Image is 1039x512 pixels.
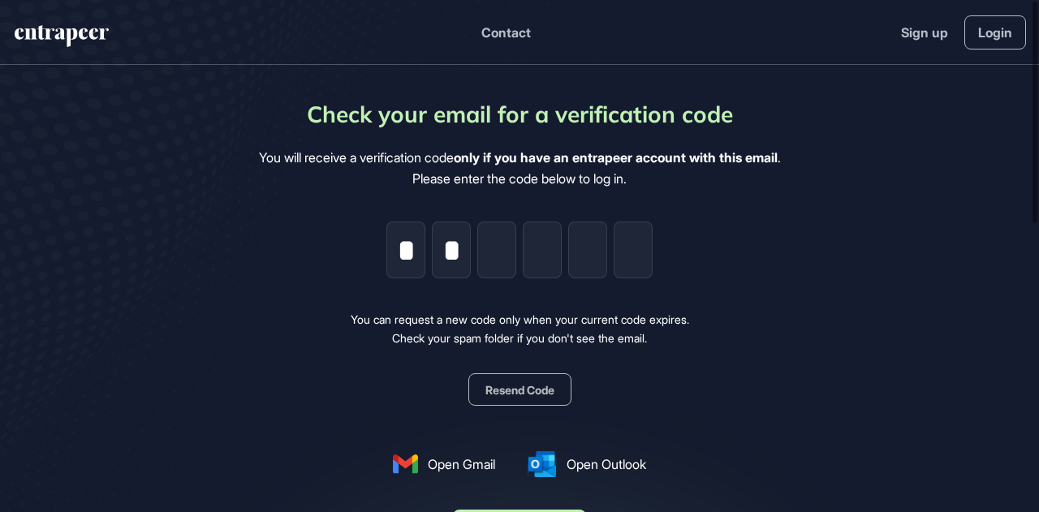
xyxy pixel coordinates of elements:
[307,97,733,131] div: Check your email for a verification code
[13,25,110,53] a: entrapeer-logo
[393,454,496,474] a: Open Gmail
[259,148,781,189] div: You will receive a verification code . Please enter the code below to log in.
[428,454,495,474] span: Open Gmail
[964,15,1026,49] a: Login
[468,373,571,406] button: Resend Code
[567,454,646,474] span: Open Outlook
[351,311,689,347] div: You can request a new code only when your current code expires. Check your spam folder if you don...
[454,149,778,166] b: only if you have an entrapeer account with this email
[901,23,948,42] a: Sign up
[481,22,531,43] button: Contact
[528,451,646,477] a: Open Outlook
